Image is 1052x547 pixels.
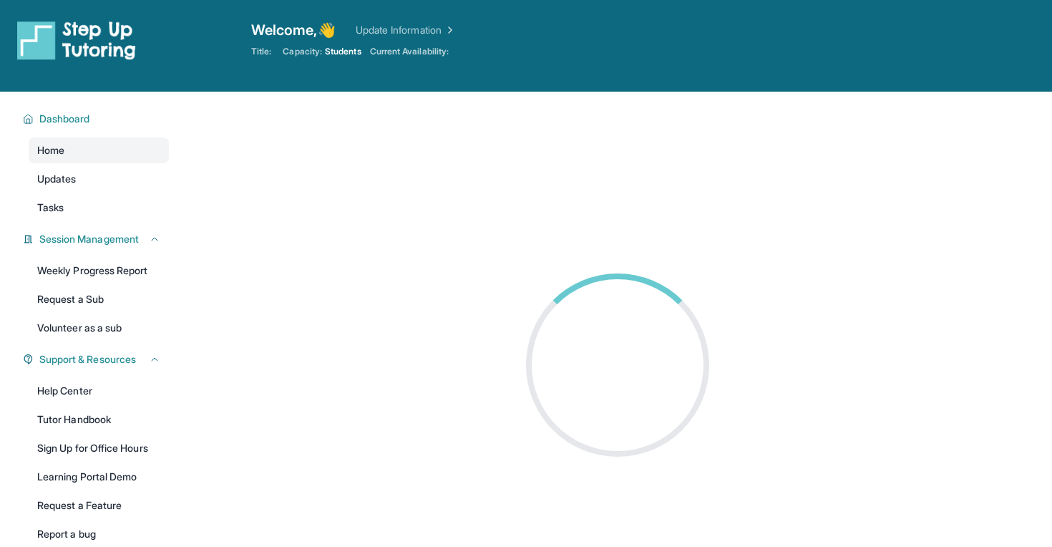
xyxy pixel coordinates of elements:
[39,112,90,126] span: Dashboard
[325,46,361,57] span: Students
[29,286,169,312] a: Request a Sub
[370,46,449,57] span: Current Availability:
[29,195,169,221] a: Tasks
[39,352,136,367] span: Support & Resources
[283,46,322,57] span: Capacity:
[29,493,169,518] a: Request a Feature
[37,143,64,158] span: Home
[29,378,169,404] a: Help Center
[29,521,169,547] a: Report a bug
[17,20,136,60] img: logo
[39,232,139,246] span: Session Management
[29,315,169,341] a: Volunteer as a sub
[29,435,169,461] a: Sign Up for Office Hours
[29,258,169,284] a: Weekly Progress Report
[34,232,160,246] button: Session Management
[29,407,169,432] a: Tutor Handbook
[251,20,336,40] span: Welcome, 👋
[29,137,169,163] a: Home
[37,200,64,215] span: Tasks
[29,464,169,490] a: Learning Portal Demo
[442,23,456,37] img: Chevron Right
[34,352,160,367] button: Support & Resources
[34,112,160,126] button: Dashboard
[251,46,271,57] span: Title:
[37,172,77,186] span: Updates
[29,166,169,192] a: Updates
[356,23,456,37] a: Update Information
